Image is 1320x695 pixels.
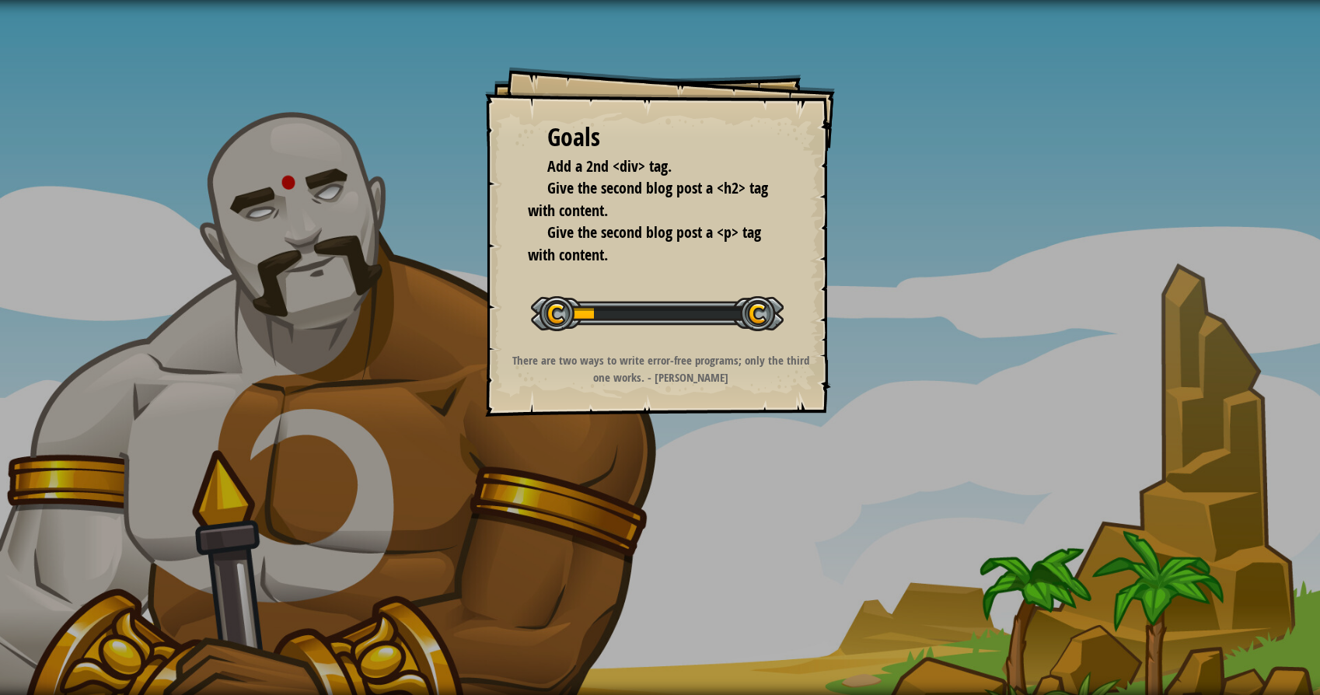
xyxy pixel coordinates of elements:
li: Add a 2nd <div> tag. [528,155,769,178]
span: Add a 2nd <div> tag. [547,155,672,176]
li: Give the second blog post a <h2> tag with content. [528,177,769,222]
div: Goals [547,120,773,155]
span: Give the second blog post a <p> tag with content. [528,222,761,265]
span: Give the second blog post a <h2> tag with content. [528,177,768,221]
strong: There are two ways to write error-free programs; only the third one works. - [PERSON_NAME] [512,352,809,385]
li: Give the second blog post a <p> tag with content. [528,222,769,266]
